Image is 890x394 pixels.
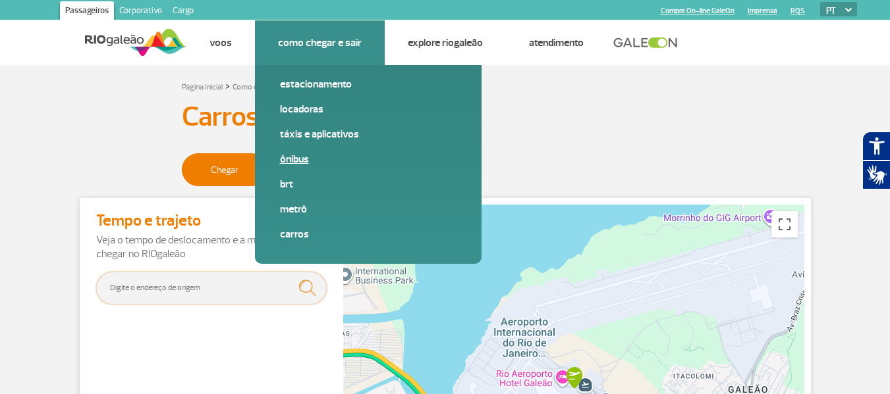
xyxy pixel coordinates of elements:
a: Locadoras [280,102,457,116]
a: BRT [280,177,457,191]
p: Veja o tempo de deslocamento e a melhor rota para chegar no RIOgaleão [96,234,327,261]
a: Página Inicial [182,82,223,92]
h4: Tempo e trajeto [96,211,327,230]
a: Cargo [167,1,199,22]
a: Carros [280,227,457,241]
a: RQS [791,7,805,15]
a: Atendimento [529,36,584,49]
a: > [225,78,230,93]
a: Compra On-line GaleOn [661,7,735,15]
a: Como chegar e sair [278,36,362,49]
button: Abrir tradutor de língua de sinais. [862,160,890,189]
a: Passageiros [60,1,114,22]
button: Abrir recursos assistivos. [862,132,890,160]
a: Como chegar e sair [233,82,295,92]
a: Estacionamento [280,77,457,91]
a: Explore RIOgaleão [408,36,483,49]
button: Ativar a visualização em tela cheia [771,211,798,237]
a: Voos [209,36,232,49]
a: Corporativo [114,1,167,22]
span: Chegar [182,154,267,185]
div: Plugin de acessibilidade da Hand Talk. [862,132,890,189]
a: Táxis e aplicativos [280,127,457,141]
a: Metrô [280,202,457,216]
a: Ônibus [280,152,457,166]
input: Digite o endereço de origem [96,272,327,305]
h3: Carros [182,101,709,134]
a: Imprensa [748,7,777,15]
